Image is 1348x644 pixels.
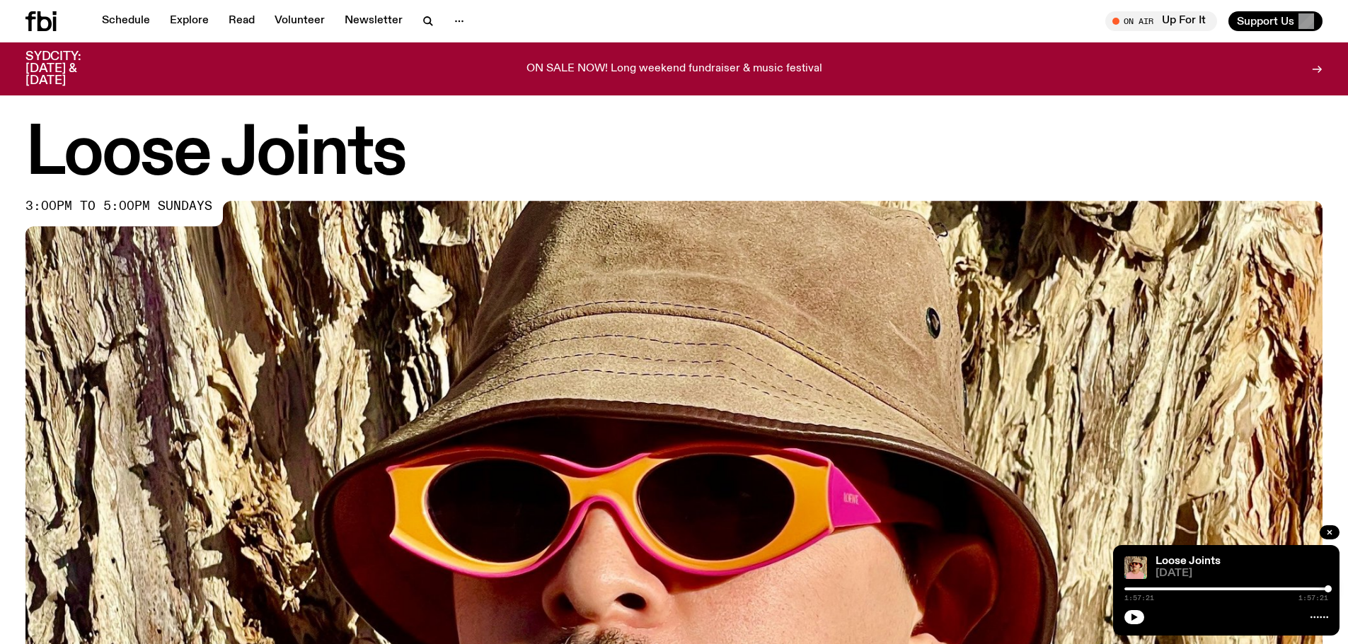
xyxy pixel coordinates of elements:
[1228,11,1323,31] button: Support Us
[526,63,822,76] p: ON SALE NOW! Long weekend fundraiser & music festival
[25,201,212,212] span: 3:00pm to 5:00pm sundays
[336,11,411,31] a: Newsletter
[1124,595,1154,602] span: 1:57:21
[1124,556,1147,579] img: Tyson stands in front of a paperbark tree wearing orange sunglasses, a suede bucket hat and a pin...
[1298,595,1328,602] span: 1:57:21
[25,51,116,87] h3: SYDCITY: [DATE] & [DATE]
[1156,568,1328,579] span: [DATE]
[266,11,333,31] a: Volunteer
[1105,11,1217,31] button: On AirUp For It
[161,11,217,31] a: Explore
[1237,15,1294,28] span: Support Us
[25,123,1323,187] h1: Loose Joints
[220,11,263,31] a: Read
[1156,556,1221,567] a: Loose Joints
[93,11,159,31] a: Schedule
